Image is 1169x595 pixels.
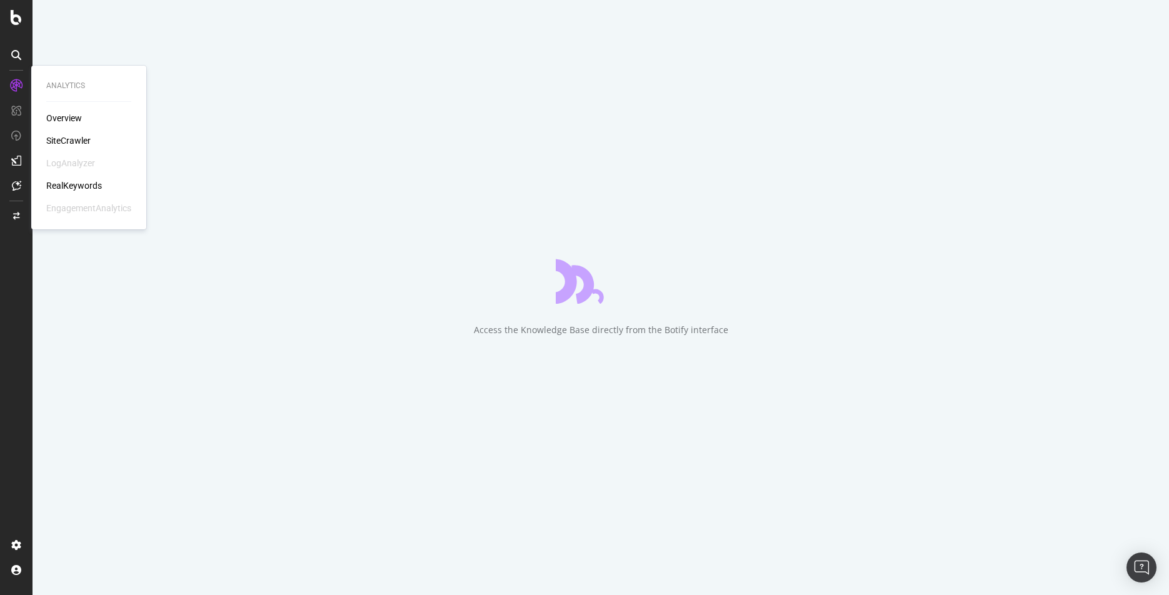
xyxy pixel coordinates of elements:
[46,202,131,214] div: EngagementAnalytics
[1126,552,1156,582] div: Open Intercom Messenger
[46,81,131,91] div: Analytics
[46,179,102,192] a: RealKeywords
[46,157,95,169] div: LogAnalyzer
[474,324,728,336] div: Access the Knowledge Base directly from the Botify interface
[556,259,646,304] div: animation
[46,134,91,147] a: SiteCrawler
[46,112,82,124] a: Overview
